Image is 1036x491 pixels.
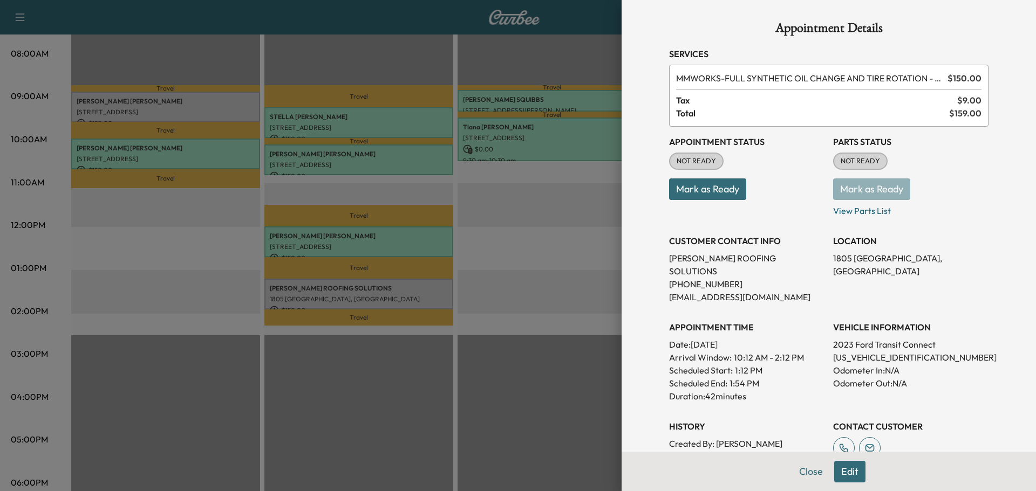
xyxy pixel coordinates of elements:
button: Close [792,461,830,482]
span: 10:12 AM - 2:12 PM [734,351,804,364]
h3: Services [669,47,989,60]
p: Scheduled Start: [669,364,733,377]
h3: VEHICLE INFORMATION [833,321,989,334]
h3: LOCATION [833,234,989,247]
h3: Appointment Status [669,135,824,148]
span: Total [676,107,949,120]
span: Tax [676,94,957,107]
span: $ 9.00 [957,94,982,107]
h3: APPOINTMENT TIME [669,321,824,334]
button: Edit [834,461,865,482]
p: Odometer In: N/A [833,364,989,377]
span: FULL SYNTHETIC OIL CHANGE AND TIRE ROTATION - WORKS PACKAGE [676,72,943,85]
p: Scheduled End: [669,377,727,390]
span: NOT READY [670,156,723,167]
span: $ 150.00 [948,72,982,85]
p: 1:54 PM [730,377,759,390]
p: Created By : [PERSON_NAME] [669,437,824,450]
p: [US_VEHICLE_IDENTIFICATION_NUMBER] [833,351,989,364]
span: $ 159.00 [949,107,982,120]
p: Odometer Out: N/A [833,377,989,390]
h3: History [669,420,824,433]
p: [PHONE_NUMBER] [669,278,824,291]
p: 1805 [GEOGRAPHIC_DATA], [GEOGRAPHIC_DATA] [833,252,989,278]
p: [PERSON_NAME] ROOFING SOLUTIONS [669,252,824,278]
h3: CUSTOMER CONTACT INFO [669,234,824,247]
p: View Parts List [833,200,989,217]
h3: Parts Status [833,135,989,148]
h1: Appointment Details [669,22,989,39]
p: Duration: 42 minutes [669,390,824,403]
p: [EMAIL_ADDRESS][DOMAIN_NAME] [669,291,824,303]
p: Date: [DATE] [669,338,824,351]
p: 2023 Ford Transit Connect [833,338,989,351]
h3: CONTACT CUSTOMER [833,420,989,433]
button: Mark as Ready [669,178,746,200]
span: NOT READY [834,156,887,167]
p: Arrival Window: [669,351,824,364]
p: Created At : [DATE] 7:50:24 AM [669,450,824,463]
p: 1:12 PM [735,364,762,377]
